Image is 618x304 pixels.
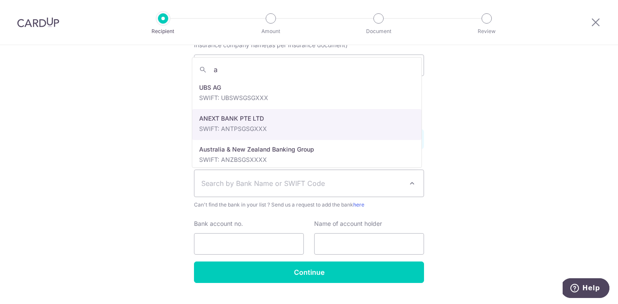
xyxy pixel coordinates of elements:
span: Insurance company name(as per Insurance document) [194,41,348,49]
p: SWIFT: ANZBSGSXXXX [199,155,415,164]
p: SWIFT: ANTPSGSGXXX [199,125,415,133]
span: Search by Bank Name or SWIFT Code [201,178,403,188]
label: Name of account holder [314,219,382,228]
p: ANEXT BANK PTE LTD [199,114,415,123]
span: Help [20,6,37,14]
p: SWIFT: UBSWSGSGXXX [199,94,415,102]
span: Can't find the bank in your list ? Send us a request to add the bank [194,201,424,209]
p: Document [347,27,410,36]
input: Continue [194,261,424,283]
p: UBS AG [199,83,415,92]
img: CardUp [17,17,59,27]
p: Amount [239,27,303,36]
label: Bank account no. [194,219,243,228]
p: Review [455,27,518,36]
p: Australia & New Zealand Banking Group [199,145,415,154]
iframe: Opens a widget where you can find more information [563,278,609,300]
a: here [353,201,364,208]
p: Recipient [131,27,195,36]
